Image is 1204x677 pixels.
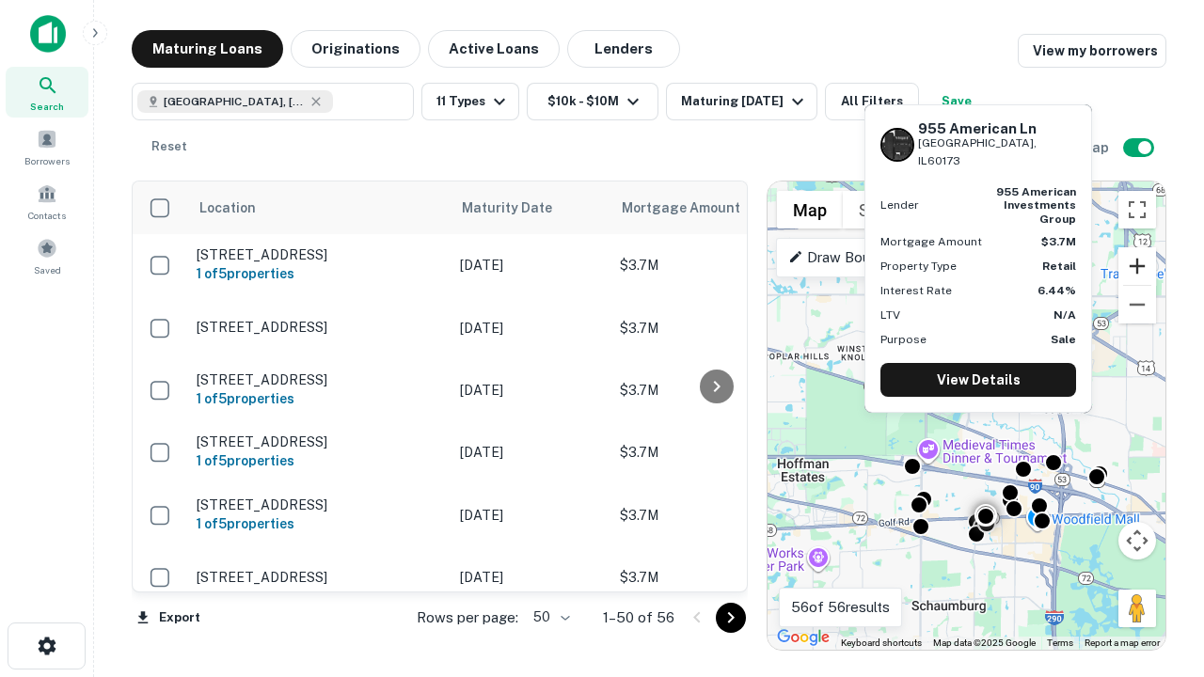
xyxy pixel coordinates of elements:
button: Maturing Loans [132,30,283,68]
p: 56 of 56 results [791,596,890,619]
button: Originations [291,30,420,68]
button: Go to next page [716,603,746,633]
strong: $3.7M [1041,235,1076,248]
button: Zoom in [1118,247,1156,285]
th: Maturity Date [451,181,610,234]
p: [DATE] [460,255,601,276]
strong: N/A [1053,308,1076,322]
button: Save your search to get updates of matches that match your search criteria. [927,83,987,120]
a: Search [6,67,88,118]
a: Report a map error [1085,638,1160,648]
button: Show satellite imagery [843,191,936,228]
div: 0 0 [768,181,1165,650]
button: Lenders [567,30,680,68]
span: Contacts [28,208,66,223]
iframe: Chat Widget [1110,527,1204,617]
button: Map camera controls [1118,522,1156,559]
p: [STREET_ADDRESS] [197,246,441,263]
button: Show street map [777,191,843,228]
p: $3.7M [620,318,808,338]
a: View my borrowers [1018,34,1166,68]
p: [DATE] [460,442,601,463]
p: [DATE] [460,567,601,588]
p: Draw Boundary [788,246,906,269]
p: Lender [880,197,919,213]
img: capitalize-icon.png [30,15,66,53]
h6: 1 of 5 properties [197,388,441,409]
p: Property Type [880,258,957,275]
span: Mortgage Amount [622,197,765,219]
strong: Retail [1042,260,1076,273]
p: [GEOGRAPHIC_DATA], IL60173 [918,134,1076,170]
p: Rows per page: [417,606,518,629]
p: [STREET_ADDRESS] [197,319,441,336]
span: Maturity Date [462,197,577,219]
p: [DATE] [460,318,601,338]
button: $10k - $10M [527,83,658,120]
strong: Sale [1051,333,1076,346]
a: Saved [6,230,88,281]
p: Mortgage Amount [880,233,982,250]
p: LTV [880,307,900,323]
strong: 6.44% [1038,284,1076,297]
th: Mortgage Amount [610,181,817,234]
p: $3.7M [620,380,808,401]
p: 1–50 of 56 [603,606,674,629]
a: View Details [880,363,1076,397]
button: Active Loans [428,30,560,68]
img: Google [772,625,834,650]
strong: 955 american investments group [996,185,1076,226]
span: Location [198,197,256,219]
button: Keyboard shortcuts [841,637,922,650]
p: [DATE] [460,380,601,401]
span: [GEOGRAPHIC_DATA], [GEOGRAPHIC_DATA] [164,93,305,110]
p: $3.7M [620,442,808,463]
span: Borrowers [24,153,70,168]
h6: 955 American Ln [918,120,1076,137]
p: $3.7M [620,255,808,276]
div: 50 [526,604,573,631]
th: Location [187,181,451,234]
span: Map data ©2025 Google [933,638,1036,648]
p: $3.7M [620,567,808,588]
a: Borrowers [6,121,88,172]
p: [STREET_ADDRESS] [197,433,441,450]
p: [STREET_ADDRESS] [197,569,441,586]
button: Export [132,604,205,632]
button: Toggle fullscreen view [1118,191,1156,228]
p: [STREET_ADDRESS] [197,371,441,388]
div: Maturing [DATE] [681,90,809,113]
a: Contacts [6,176,88,227]
button: Reset [139,128,199,165]
a: Terms (opens in new tab) [1047,638,1073,648]
span: Search [30,99,64,114]
h6: 1 of 5 properties [197,513,441,534]
button: 11 Types [421,83,519,120]
span: Saved [34,262,61,277]
h6: 1 of 5 properties [197,450,441,471]
button: Maturing [DATE] [666,83,817,120]
h6: 1 of 5 properties [197,263,441,284]
p: Interest Rate [880,282,952,299]
p: Purpose [880,331,927,348]
p: [DATE] [460,505,601,526]
button: All Filters [825,83,919,120]
p: $3.7M [620,505,808,526]
button: Zoom out [1118,286,1156,323]
p: [STREET_ADDRESS] [197,496,441,513]
a: Open this area in Google Maps (opens a new window) [772,625,834,650]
